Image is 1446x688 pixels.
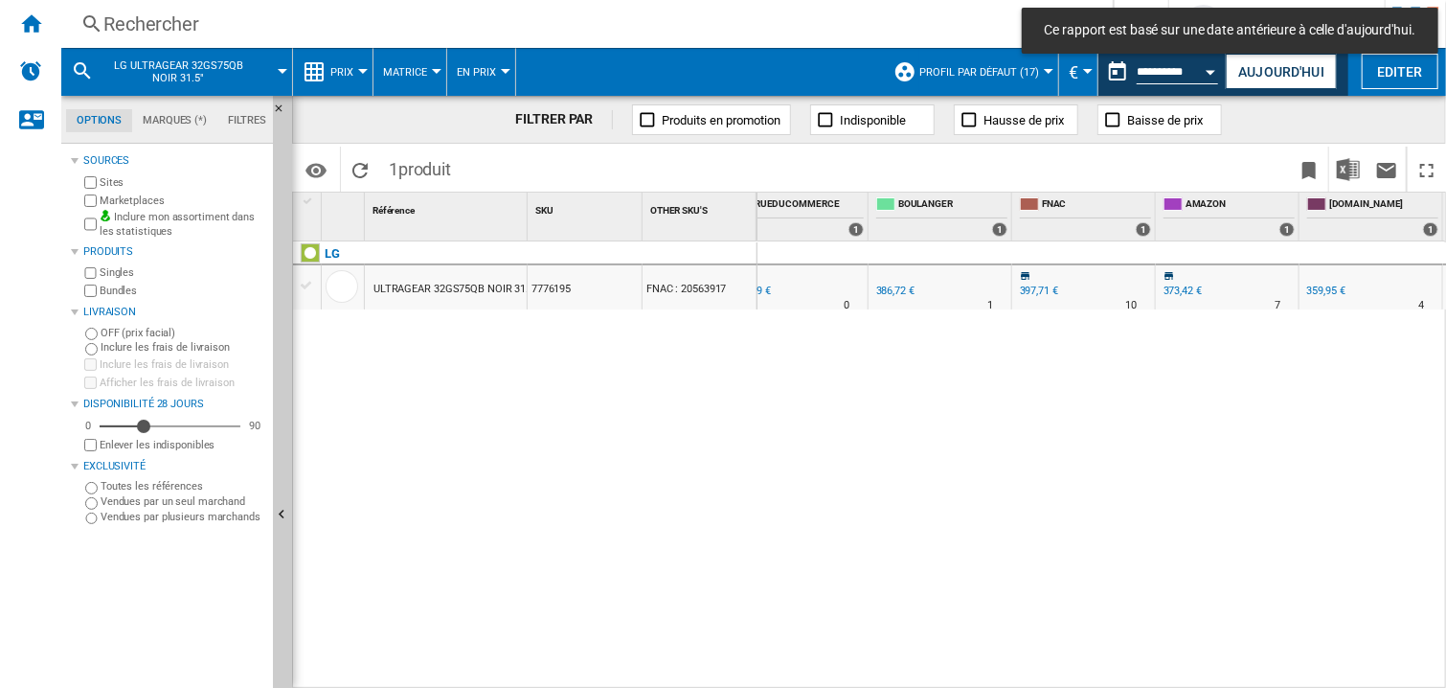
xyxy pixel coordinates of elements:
span: Indisponible [840,113,906,127]
div: En Prix [457,48,506,96]
md-tab-item: Marques (*) [132,109,217,132]
div: FNAC : 20563917 [643,265,757,310]
button: Options [297,152,335,187]
label: Inclure les frais de livraison [100,357,265,372]
span: Profil par défaut (17) [919,66,1039,79]
label: Sites [100,175,265,190]
div: Sort None [646,193,757,222]
button: Prix [330,48,363,96]
span: Hausse de prix [983,113,1064,127]
div: Exclusivité [83,459,265,474]
span: LG ULTRAGEAR 32GS75QB NOIR 31.5" [102,59,256,84]
div: 1 offers sold by RUEDUCOMMERCE [848,222,864,237]
button: Profil par défaut (17) [919,48,1049,96]
md-tab-item: Filtres [217,109,277,132]
div: Délai de livraison : 1 jour [987,296,993,315]
span: En Prix [457,66,496,79]
button: Masquer [273,96,296,130]
div: 7776195 [528,265,642,310]
div: 373,42 € [1161,282,1202,301]
label: Enlever les indisponibles [100,438,265,452]
span: Produits en promotion [662,113,780,127]
span: Prix [330,66,353,79]
label: Bundles [100,284,265,298]
input: Inclure les frais de livraison [85,343,98,355]
label: Marketplaces [100,194,265,208]
div: FNAC 1 offers sold by FNAC [1016,193,1155,241]
div: Délai de livraison : 0 jour [844,296,849,315]
div: AMAZON 1 offers sold by AMAZON [1160,193,1299,241]
span: RUEDUCOMMERCE [755,197,864,214]
button: Plein écran [1408,147,1446,192]
div: 1 offers sold by MATERIEL.NET [1423,222,1438,237]
img: alerts-logo.svg [19,59,42,82]
div: 359,95 € [1304,282,1345,301]
span: SKU [535,205,554,216]
button: Créer un favoris [1290,147,1328,192]
button: Hausse de prix [954,104,1078,135]
div: Délai de livraison : 4 jours [1418,296,1424,315]
button: Open calendar [1194,52,1229,86]
button: Indisponible [810,104,935,135]
div: Prix [303,48,363,96]
div: Profil par défaut (17) [893,48,1049,96]
div: 397,71 € [1020,285,1058,297]
input: Afficher les frais de livraison [84,439,97,451]
md-menu: Currency [1059,48,1098,96]
div: 1 offers sold by BOULANGER [992,222,1007,237]
div: BOULANGER 1 offers sold by BOULANGER [872,193,1011,241]
input: Vendues par plusieurs marchands [85,513,98,525]
div: Livraison [83,305,265,320]
div: 1 offers sold by FNAC [1136,222,1151,237]
input: Sites [84,176,97,189]
div: Délai de livraison : 7 jours [1275,296,1280,315]
label: OFF (prix facial) [101,326,265,340]
div: SKU Sort None [531,193,642,222]
button: Aujourd'hui [1226,54,1337,89]
button: Editer [1362,54,1438,89]
div: 1 offers sold by AMAZON [1279,222,1295,237]
button: Envoyer ce rapport par email [1367,147,1406,192]
input: Afficher les frais de livraison [84,377,97,389]
div: [DOMAIN_NAME] 1 offers sold by MATERIEL.NET [1303,193,1442,241]
span: FNAC [1042,197,1151,214]
label: Vendues par un seul marchand [101,494,265,509]
div: FILTRER PAR [516,110,614,129]
button: Produits en promotion [632,104,791,135]
md-slider: Disponibilité [100,417,240,436]
label: Afficher les frais de livraison [100,376,265,390]
md-tab-item: Options [66,109,132,132]
span: produit [398,159,451,179]
div: Délai de livraison : 10 jours [1125,296,1137,315]
button: € [1069,48,1088,96]
button: Matrice [383,48,437,96]
div: LG ULTRAGEAR 32GS75QB NOIR 31.5" [71,48,282,96]
input: OFF (prix facial) [85,328,98,340]
span: Matrice [383,66,427,79]
span: Ce rapport est basé sur une date antérieure à celle d'aujourd'hui. [1039,21,1421,40]
div: Rechercher [103,11,1063,37]
div: Ce rapport est basé sur une date antérieure à celle d'aujourd'hui. [1098,48,1222,96]
div: 397,71 € [1017,282,1058,301]
div: Sort None [326,193,364,222]
div: 373,42 € [1164,285,1202,297]
span: BOULANGER [898,197,1007,214]
input: Inclure mon assortiment dans les statistiques [84,213,97,237]
label: Vendues par plusieurs marchands [101,510,265,524]
button: md-calendar [1098,53,1137,91]
div: Produits [83,244,265,260]
div: Sources [83,153,265,169]
div: 386,72 € [873,282,915,301]
div: Référence Sort None [369,193,527,222]
label: Singles [100,265,265,280]
label: Inclure mon assortiment dans les statistiques [100,210,265,240]
input: Bundles [84,285,97,297]
span: Baisse de prix [1127,113,1203,127]
div: Sort None [531,193,642,222]
span: OTHER SKU'S [650,205,708,216]
div: Disponibilité 28 Jours [83,397,265,412]
div: RUEDUCOMMERCE 1 offers sold by RUEDUCOMMERCE [729,193,868,241]
div: 359,95 € [1307,285,1345,297]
